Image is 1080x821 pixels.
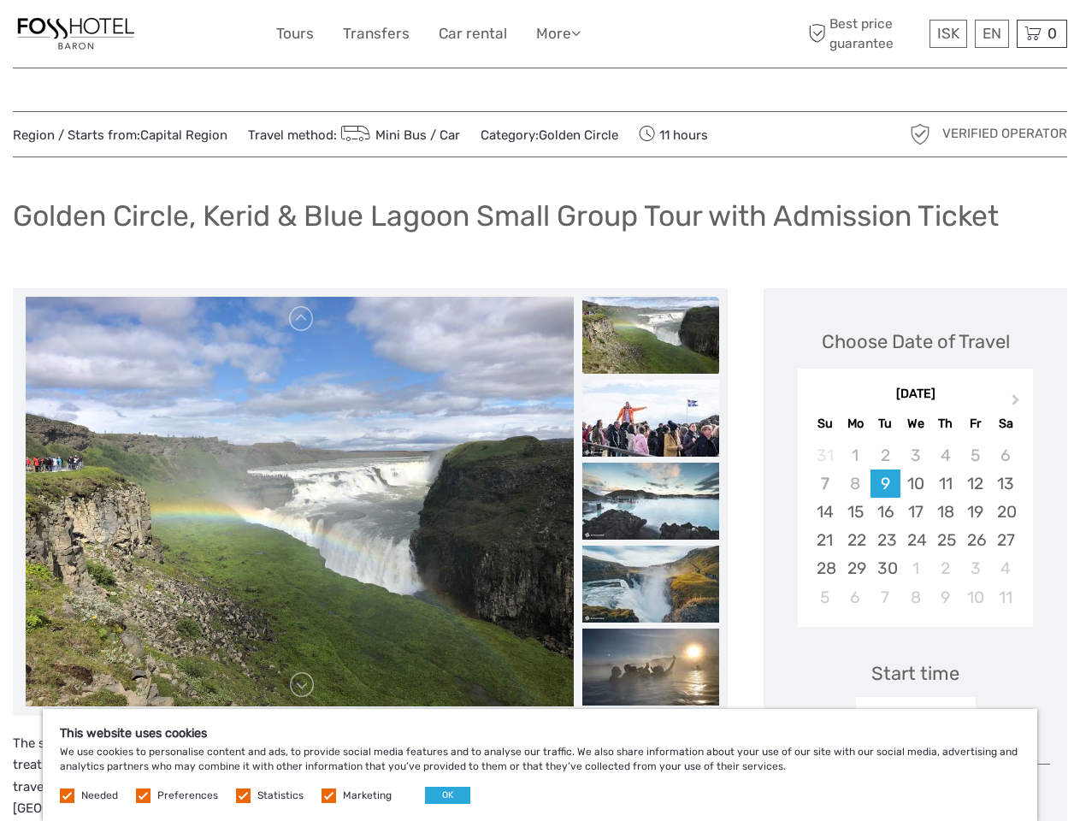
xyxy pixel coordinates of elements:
div: EN [975,20,1009,48]
div: Choose Wednesday, September 24th, 2025 [900,526,930,554]
span: Region / Starts from: [13,127,227,145]
div: Not available Thursday, September 4th, 2025 [930,441,960,470]
div: Choose Thursday, September 25th, 2025 [930,526,960,554]
span: Category: [481,127,618,145]
div: Choose Sunday, September 28th, 2025 [810,554,840,582]
div: 09:00 [856,697,976,736]
div: We use cookies to personalise content and ads, to provide social media features and to analyse ou... [43,709,1037,821]
span: ISK [937,25,959,42]
div: Choose Tuesday, September 16th, 2025 [870,498,900,526]
div: Choose Monday, October 6th, 2025 [841,583,870,611]
a: Capital Region [140,127,227,143]
div: Choose Thursday, September 11th, 2025 [930,470,960,498]
div: Choose Saturday, October 11th, 2025 [990,583,1020,611]
div: Not available Saturday, September 6th, 2025 [990,441,1020,470]
div: Not available Tuesday, September 2nd, 2025 [870,441,900,470]
button: OK [425,787,470,804]
div: Choose Sunday, September 14th, 2025 [810,498,840,526]
a: Mini Bus / Car [337,127,460,143]
div: Choose Monday, September 22nd, 2025 [841,526,870,554]
div: Not available Wednesday, September 3rd, 2025 [900,441,930,470]
a: Transfers [343,21,410,46]
div: Choose Saturday, September 27th, 2025 [990,526,1020,554]
div: Mo [841,412,870,435]
a: Car rental [439,21,507,46]
img: 145d8319ebba4a16bb448717f742f61c_slider_thumbnail.jpeg [582,463,719,540]
div: Su [810,412,840,435]
div: Choose Thursday, October 2nd, 2025 [930,554,960,582]
div: Choose Tuesday, September 23rd, 2025 [870,526,900,554]
div: Choose Friday, October 10th, 2025 [960,583,990,611]
div: Not available Sunday, September 7th, 2025 [810,470,840,498]
img: d0d075f251e142198ed8094476b24a14_slider_thumbnail.jpeg [582,629,719,706]
h5: This website uses cookies [60,726,1020,741]
p: We're away right now. Please check back later! [24,30,193,44]
div: Not available Sunday, August 31st, 2025 [810,441,840,470]
a: Tours [276,21,314,46]
img: 480d7881ebe5477daee8b1a97053b8e9_slider_thumbnail.jpeg [582,380,719,457]
button: Open LiveChat chat widget [197,27,217,47]
div: Start time [871,660,959,687]
div: Choose Thursday, September 18th, 2025 [930,498,960,526]
div: Choose Wednesday, September 10th, 2025 [900,470,930,498]
div: Choose Friday, September 12th, 2025 [960,470,990,498]
span: 0 [1045,25,1059,42]
div: Choose Monday, September 15th, 2025 [841,498,870,526]
label: Statistics [257,789,304,803]
div: Not available Monday, September 8th, 2025 [841,470,870,498]
div: Choose Saturday, October 4th, 2025 [990,554,1020,582]
div: Not available Friday, September 5th, 2025 [960,441,990,470]
div: month 2025-09 [803,441,1027,611]
a: Golden Circle [539,127,618,143]
div: Choose Friday, September 26th, 2025 [960,526,990,554]
span: 11 hours [639,122,708,146]
label: Needed [81,789,118,803]
img: 1355-f22f4eb0-fb05-4a92-9bea-b034c25151e6_logo_small.jpg [13,13,139,55]
div: Not available Monday, September 1st, 2025 [841,441,870,470]
button: Next Month [1004,390,1031,417]
div: Choose Saturday, September 13th, 2025 [990,470,1020,498]
div: Choose Date of Travel [822,328,1010,355]
div: Choose Sunday, September 21st, 2025 [810,526,840,554]
div: Choose Thursday, October 9th, 2025 [930,583,960,611]
label: Marketing [343,789,392,803]
img: verified_operator_grey_128.png [906,121,934,148]
a: More [536,21,581,46]
h1: Golden Circle, Kerid & Blue Lagoon Small Group Tour with Admission Ticket [13,198,999,233]
div: Choose Friday, October 3rd, 2025 [960,554,990,582]
div: Choose Tuesday, September 9th, 2025 [870,470,900,498]
label: Preferences [157,789,218,803]
div: Choose Tuesday, October 7th, 2025 [870,583,900,611]
div: [DATE] [798,386,1033,404]
p: The small group Golden Circle tour combined with a bathing experience in the [GEOGRAPHIC_DATA] is... [13,733,728,820]
div: Choose Monday, September 29th, 2025 [841,554,870,582]
span: Verified Operator [942,125,1067,143]
div: Choose Wednesday, October 8th, 2025 [900,583,930,611]
div: Th [930,412,960,435]
span: Best price guarantee [804,15,925,52]
div: Fr [960,412,990,435]
div: Tu [870,412,900,435]
div: Choose Wednesday, September 17th, 2025 [900,498,930,526]
img: 76eb495e1aed4192a316e241461509b3_slider_thumbnail.jpeg [582,297,719,374]
div: Sa [990,412,1020,435]
div: Choose Wednesday, October 1st, 2025 [900,554,930,582]
div: We [900,412,930,435]
div: Choose Tuesday, September 30th, 2025 [870,554,900,582]
span: Travel method: [248,122,460,146]
div: Choose Friday, September 19th, 2025 [960,498,990,526]
div: Choose Saturday, September 20th, 2025 [990,498,1020,526]
img: 76eb495e1aed4192a316e241461509b3_main_slider.jpeg [26,297,573,707]
div: Choose Sunday, October 5th, 2025 [810,583,840,611]
img: 6379ec51912245e79ae041a34b7adb3d_slider_thumbnail.jpeg [582,546,719,623]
